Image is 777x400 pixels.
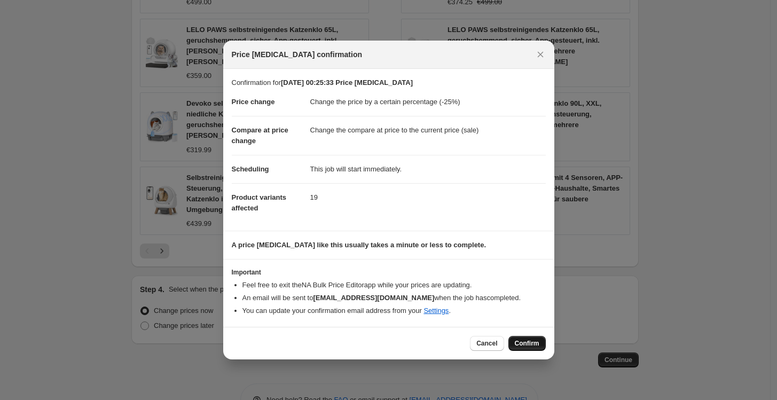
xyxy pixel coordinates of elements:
span: Compare at price change [232,126,288,145]
b: [EMAIL_ADDRESS][DOMAIN_NAME] [313,294,434,302]
button: Cancel [470,336,504,351]
span: Price change [232,98,275,106]
dd: 19 [310,183,546,211]
b: A price [MEDICAL_DATA] like this usually takes a minute or less to complete. [232,241,486,249]
button: Confirm [508,336,546,351]
li: An email will be sent to when the job has completed . [242,293,546,303]
dd: This job will start immediately. [310,155,546,183]
button: Close [533,47,548,62]
h3: Important [232,268,546,277]
span: Product variants affected [232,193,287,212]
li: You can update your confirmation email address from your . [242,305,546,316]
dd: Change the price by a certain percentage (-25%) [310,88,546,116]
a: Settings [423,307,449,315]
span: Price [MEDICAL_DATA] confirmation [232,49,363,60]
p: Confirmation for [232,77,546,88]
b: [DATE] 00:25:33 Price [MEDICAL_DATA] [281,79,413,87]
span: Confirm [515,339,539,348]
span: Scheduling [232,165,269,173]
li: Feel free to exit the NA Bulk Price Editor app while your prices are updating. [242,280,546,291]
span: Cancel [476,339,497,348]
dd: Change the compare at price to the current price (sale) [310,116,546,144]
